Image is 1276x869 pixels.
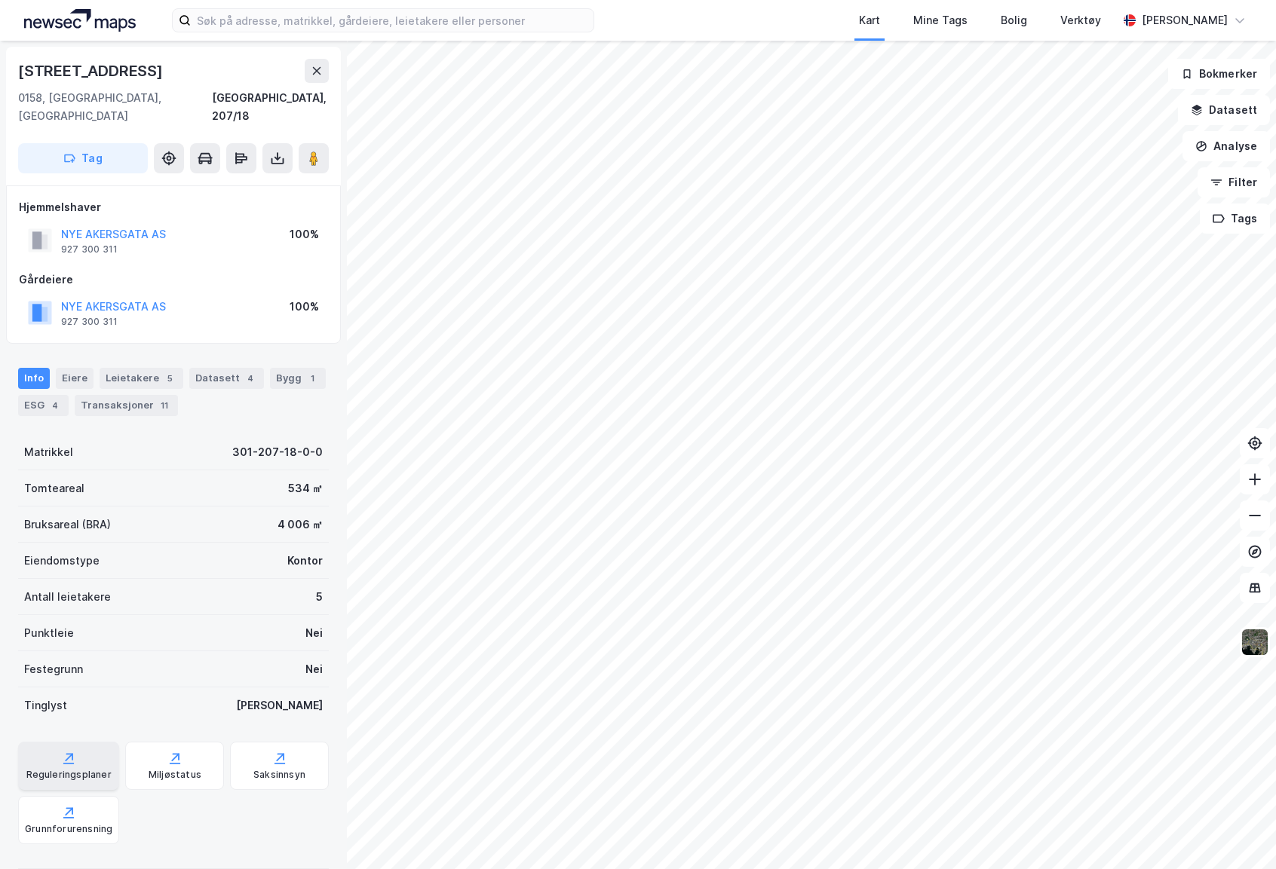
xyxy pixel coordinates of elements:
[25,823,112,835] div: Grunnforurensning
[212,89,329,125] div: [GEOGRAPHIC_DATA], 207/18
[100,368,183,389] div: Leietakere
[24,479,84,497] div: Tomteareal
[305,660,323,678] div: Nei
[305,624,323,642] div: Nei
[18,59,166,83] div: [STREET_ADDRESS]
[18,143,148,173] button: Tag
[1001,11,1027,29] div: Bolig
[191,9,594,32] input: Søk på adresse, matrikkel, gårdeiere, leietakere eller personer
[278,516,323,534] div: 4 006 ㎡
[19,271,328,289] div: Gårdeiere
[61,243,118,255] div: 927 300 311
[859,11,880,29] div: Kart
[1201,797,1276,869] iframe: Chat Widget
[24,624,74,642] div: Punktleie
[288,479,323,497] div: 534 ㎡
[48,398,63,413] div: 4
[1241,628,1269,656] img: 9k=
[270,368,326,389] div: Bygg
[232,443,323,461] div: 301-207-18-0-0
[1200,203,1270,234] button: Tags
[1182,131,1270,161] button: Analyse
[1178,95,1270,125] button: Datasett
[18,368,50,389] div: Info
[24,588,111,606] div: Antall leietakere
[913,11,968,29] div: Mine Tags
[24,660,83,678] div: Festegrunn
[75,395,178,416] div: Transaksjoner
[316,588,323,606] div: 5
[18,89,212,125] div: 0158, [GEOGRAPHIC_DATA], [GEOGRAPHIC_DATA]
[56,368,94,389] div: Eiere
[1060,11,1101,29] div: Verktøy
[18,395,69,416] div: ESG
[24,516,111,534] div: Bruksareal (BRA)
[290,298,319,316] div: 100%
[24,696,67,714] div: Tinglyst
[243,371,258,386] div: 4
[162,371,177,386] div: 5
[189,368,264,389] div: Datasett
[1168,59,1270,89] button: Bokmerker
[1198,167,1270,197] button: Filter
[24,443,73,461] div: Matrikkel
[1142,11,1228,29] div: [PERSON_NAME]
[26,769,112,781] div: Reguleringsplaner
[290,225,319,243] div: 100%
[236,696,323,714] div: [PERSON_NAME]
[24,552,100,570] div: Eiendomstype
[24,9,136,32] img: logo.a4113a55bc3d86da70a041830d287a7e.svg
[61,316,118,328] div: 927 300 311
[149,769,201,781] div: Miljøstatus
[19,198,328,216] div: Hjemmelshaver
[305,371,320,386] div: 1
[253,769,305,781] div: Saksinnsyn
[157,398,172,413] div: 11
[287,552,323,570] div: Kontor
